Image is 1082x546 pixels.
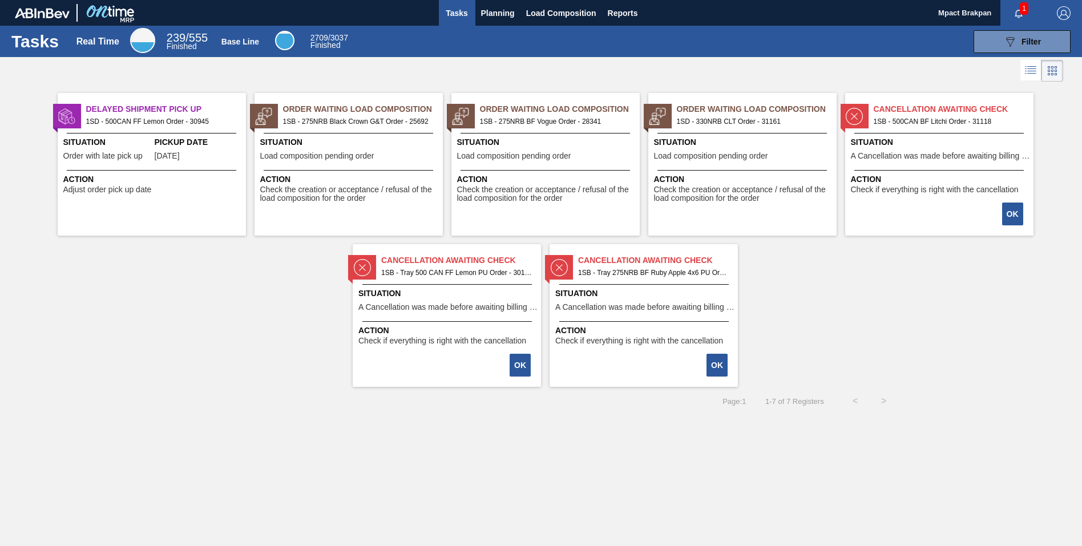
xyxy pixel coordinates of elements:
span: Check if everything is right with the cancellation [555,337,723,345]
span: Load composition pending order [260,152,374,160]
div: Real Time [167,33,208,50]
span: Planning [481,6,515,20]
span: Order Waiting Load Composition [283,103,443,115]
span: Situation [555,288,735,300]
div: Complete task: 2230281 [708,353,729,378]
span: Pickup Date [155,136,243,148]
span: 1 - 7 of 7 Registers [763,397,823,406]
img: Logout [1057,6,1071,20]
span: Situation [654,136,834,148]
span: Action [654,173,834,185]
span: Situation [851,136,1031,148]
span: Load Composition [526,6,596,20]
div: Base Line [221,37,259,46]
button: > [870,387,898,415]
div: List Vision [1020,60,1041,82]
div: Base Line [310,34,348,49]
span: Order Waiting Load Composition [480,103,640,115]
span: Load composition pending order [457,152,571,160]
span: 1SB - 500CAN BF Litchi Order - 31118 [874,115,1024,128]
span: 1SB - 275NRB Black Crown G&T Order - 25692 [283,115,434,128]
span: Action [260,173,440,185]
span: Situation [358,288,538,300]
button: Filter [974,30,1071,53]
span: Page : 1 [722,397,746,406]
span: Cancellation Awaiting Check [874,103,1033,115]
span: Filter [1022,37,1041,46]
span: Check the creation or acceptance / refusal of the load composition for the order [457,185,637,203]
span: 2709 [310,33,328,42]
span: 1SB - 275NRB BF Vogue Order - 28341 [480,115,631,128]
img: TNhmsLtSVTkK8tSr43FrP2fwEKptu5GPRR3wAAAABJRU5ErkJggg== [15,8,70,18]
span: Adjust order pick up date [63,185,152,194]
span: Order Waiting Load Composition [677,103,837,115]
span: 239 [167,31,185,44]
span: Action [358,325,538,337]
div: Complete task: 2230280 [511,353,532,378]
span: Cancellation Awaiting Check [578,254,738,266]
span: Order with late pick up [63,152,143,160]
img: status [255,108,272,125]
span: 08/21/2025 [155,152,180,160]
button: OK [1002,203,1023,225]
div: Real Time [76,37,119,47]
span: Finished [167,42,197,51]
span: Tasks [445,6,470,20]
img: status [58,108,75,125]
div: Base Line [275,31,294,50]
span: A Cancellation was made before awaiting billing stage [851,152,1031,160]
button: OK [510,354,531,377]
span: Situation [260,136,440,148]
img: status [452,108,469,125]
span: Situation [63,136,152,148]
div: Complete task: 2230221 [1003,201,1024,227]
span: 1 [1020,2,1028,15]
span: / 555 [167,31,208,44]
span: Action [851,173,1031,185]
span: 1SB - Tray 500 CAN FF Lemon PU Order - 30115 [381,266,532,279]
span: 1SD - 330NRB CLT Order - 31161 [677,115,827,128]
span: Action [555,325,735,337]
span: Reports [608,6,638,20]
span: Check the creation or acceptance / refusal of the load composition for the order [654,185,834,203]
span: Finished [310,41,341,50]
span: Delayed Shipment Pick Up [86,103,246,115]
button: Notifications [1000,5,1037,21]
span: Cancellation Awaiting Check [381,254,541,266]
span: / 3037 [310,33,348,42]
img: status [649,108,666,125]
span: A Cancellation was made before awaiting billing stage [555,303,735,312]
div: Card Vision [1041,60,1063,82]
span: 1SD - 500CAN FF Lemon Order - 30945 [86,115,237,128]
span: Check if everything is right with the cancellation [851,185,1019,194]
span: A Cancellation was made before awaiting billing stage [358,303,538,312]
img: status [551,259,568,276]
button: OK [706,354,728,377]
span: Check the creation or acceptance / refusal of the load composition for the order [260,185,440,203]
span: Situation [457,136,637,148]
button: < [841,387,870,415]
h1: Tasks [11,35,62,48]
img: status [354,259,371,276]
span: 1SB - Tray 275NRB BF Ruby Apple 4x6 PU Order - 30394 [578,266,729,279]
span: Action [457,173,637,185]
img: status [846,108,863,125]
div: Real Time [130,28,155,53]
span: Check if everything is right with the cancellation [358,337,526,345]
span: Action [63,173,243,185]
span: Load composition pending order [654,152,768,160]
